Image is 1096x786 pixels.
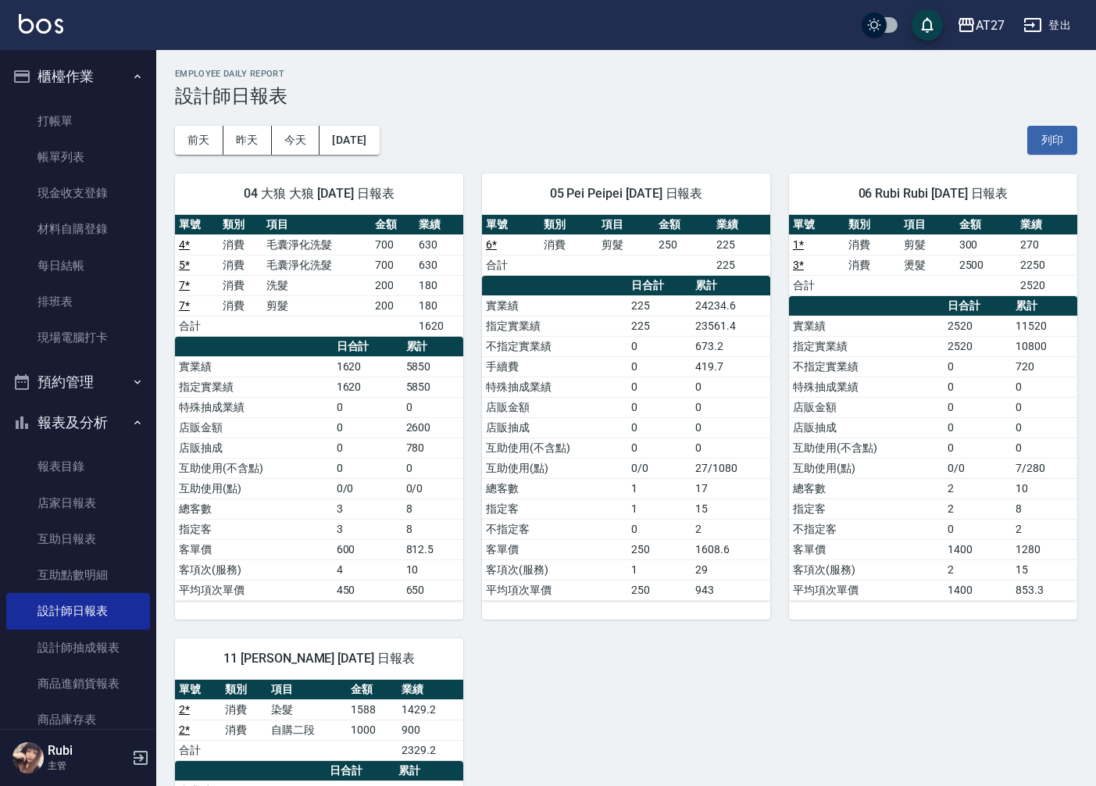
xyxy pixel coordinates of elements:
[267,699,347,720] td: 染髮
[333,417,402,438] td: 0
[1016,255,1077,275] td: 2250
[6,593,150,629] a: 設計師日報表
[175,337,463,601] table: a dense table
[175,539,333,559] td: 客單價
[944,478,1012,498] td: 2
[333,337,402,357] th: 日合計
[262,234,371,255] td: 毛囊淨化洗髮
[955,215,1016,235] th: 金額
[627,559,691,580] td: 1
[262,275,371,295] td: 洗髮
[175,680,463,761] table: a dense table
[691,397,770,417] td: 0
[402,458,463,478] td: 0
[1016,234,1077,255] td: 270
[1016,275,1077,295] td: 2520
[844,234,900,255] td: 消費
[944,316,1012,336] td: 2520
[482,539,627,559] td: 客單價
[789,559,944,580] td: 客項次(服務)
[955,255,1016,275] td: 2500
[333,580,402,600] td: 450
[844,215,900,235] th: 類別
[627,539,691,559] td: 250
[333,519,402,539] td: 3
[482,255,540,275] td: 合計
[691,519,770,539] td: 2
[6,103,150,139] a: 打帳單
[712,234,770,255] td: 225
[175,316,219,336] td: 合計
[175,478,333,498] td: 互助使用(點)
[398,680,463,700] th: 業績
[333,397,402,417] td: 0
[1012,417,1077,438] td: 0
[415,215,463,235] th: 業績
[789,215,844,235] th: 單號
[175,417,333,438] td: 店販金額
[398,720,463,740] td: 900
[655,234,712,255] td: 250
[415,255,463,275] td: 630
[627,295,691,316] td: 225
[627,458,691,478] td: 0/0
[955,234,1016,255] td: 300
[627,580,691,600] td: 250
[347,720,398,740] td: 1000
[789,377,944,397] td: 特殊抽成業績
[482,336,627,356] td: 不指定實業績
[789,275,844,295] td: 合計
[627,478,691,498] td: 1
[175,85,1077,107] h3: 設計師日報表
[789,458,944,478] td: 互助使用(點)
[6,175,150,211] a: 現金收支登錄
[1027,126,1077,155] button: 列印
[402,377,463,397] td: 5850
[482,580,627,600] td: 平均項次單價
[944,397,1012,417] td: 0
[371,234,415,255] td: 700
[6,284,150,320] a: 排班表
[402,580,463,600] td: 650
[333,356,402,377] td: 1620
[175,377,333,397] td: 指定實業績
[691,316,770,336] td: 23561.4
[691,377,770,397] td: 0
[808,186,1059,202] span: 06 Rubi Rubi [DATE] 日報表
[415,316,463,336] td: 1620
[333,438,402,458] td: 0
[789,356,944,377] td: 不指定實業績
[267,680,347,700] th: 項目
[415,275,463,295] td: 180
[944,539,1012,559] td: 1400
[347,680,398,700] th: 金額
[691,539,770,559] td: 1608.6
[175,458,333,478] td: 互助使用(不含點)
[402,438,463,458] td: 780
[691,336,770,356] td: 673.2
[219,295,262,316] td: 消費
[944,417,1012,438] td: 0
[402,356,463,377] td: 5850
[262,215,371,235] th: 項目
[789,539,944,559] td: 客單價
[1012,296,1077,316] th: 累計
[371,255,415,275] td: 700
[482,417,627,438] td: 店販抽成
[402,478,463,498] td: 0/0
[267,720,347,740] td: 自購二段
[394,761,463,781] th: 累計
[262,295,371,316] td: 剪髮
[175,680,221,700] th: 單號
[6,448,150,484] a: 報表目錄
[482,397,627,417] td: 店販金額
[482,316,627,336] td: 指定實業績
[944,498,1012,519] td: 2
[221,699,267,720] td: 消費
[944,377,1012,397] td: 0
[175,740,221,760] td: 合計
[482,519,627,539] td: 不指定客
[371,295,415,316] td: 200
[1016,215,1077,235] th: 業績
[976,16,1005,35] div: AT27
